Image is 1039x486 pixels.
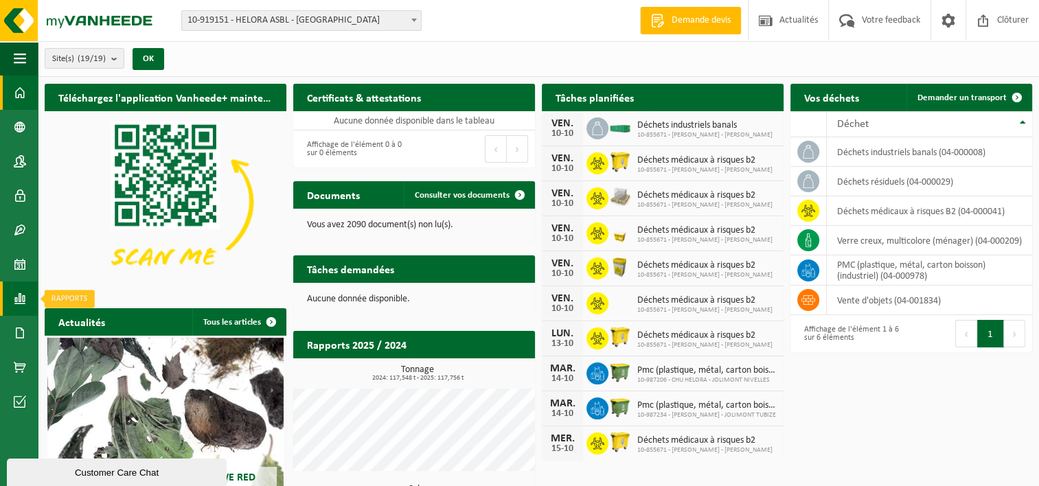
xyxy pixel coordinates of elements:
[827,196,1032,226] td: déchets médicaux à risques B2 (04-000041)
[637,306,773,314] span: 10-855671 - [PERSON_NAME] - [PERSON_NAME]
[45,111,286,292] img: Download de VHEPlus App
[637,201,773,209] span: 10-855671 - [PERSON_NAME] - [PERSON_NAME]
[977,320,1004,347] button: 1
[637,120,773,131] span: Déchets industriels banals
[45,308,119,335] h2: Actualités
[485,135,507,163] button: Previous
[549,164,576,174] div: 10-10
[637,271,773,279] span: 10-855671 - [PERSON_NAME] - [PERSON_NAME]
[1004,320,1025,347] button: Next
[192,308,285,336] a: Tous les articles
[549,234,576,244] div: 10-10
[307,294,521,304] p: Aucune donnée disponible.
[549,409,576,419] div: 14-10
[827,167,1032,196] td: déchets résiduels (04-000029)
[293,181,374,208] h2: Documents
[608,255,632,279] img: LP-SB-00045-CRB-21
[637,400,777,411] span: Pmc (plastique, métal, carton boisson) (industriel)
[637,435,773,446] span: Déchets médicaux à risques b2
[293,111,535,130] td: Aucune donnée disponible dans le tableau
[637,236,773,244] span: 10-855671 - [PERSON_NAME] - [PERSON_NAME]
[307,220,521,230] p: Vous avez 2090 document(s) non lu(s).
[549,293,576,304] div: VEN.
[415,358,534,385] a: Consulter les rapports
[637,166,773,174] span: 10-855671 - [PERSON_NAME] - [PERSON_NAME]
[549,433,576,444] div: MER.
[637,330,773,341] span: Déchets médicaux à risques b2
[45,84,286,111] h2: Téléchargez l'application Vanheede+ maintenant!
[827,226,1032,255] td: verre creux, multicolore (ménager) (04-000209)
[608,325,632,349] img: WB-0770-HPE-YW-14
[549,188,576,199] div: VEN.
[608,220,632,244] img: LP-SB-00030-HPE-C6
[549,258,576,269] div: VEN.
[78,54,106,63] count: (19/19)
[182,11,421,30] span: 10-919151 - HELORA ASBL - MONS
[181,10,422,31] span: 10-919151 - HELORA ASBL - MONS
[293,84,435,111] h2: Certificats & attestations
[549,304,576,314] div: 10-10
[45,48,124,69] button: Site(s)(19/19)
[637,446,773,454] span: 10-855671 - [PERSON_NAME] - [PERSON_NAME]
[549,339,576,349] div: 13-10
[608,121,632,133] img: HK-XC-20-GN-00
[52,49,106,69] span: Site(s)
[549,398,576,409] div: MAR.
[827,255,1032,286] td: PMC (plastique, métal, carton boisson) (industriel) (04-000978)
[300,365,535,382] h3: Tonnage
[608,185,632,209] img: LP-PA-00000-WDN-11
[549,374,576,384] div: 14-10
[293,255,408,282] h2: Tâches demandées
[415,191,510,200] span: Consulter vos documents
[608,395,632,419] img: WB-1100-HPE-GN-50
[542,84,648,111] h2: Tâches planifiées
[917,93,1007,102] span: Demander un transport
[640,7,741,34] a: Demande devis
[955,320,977,347] button: Previous
[549,129,576,139] div: 10-10
[549,444,576,454] div: 15-10
[549,223,576,234] div: VEN.
[827,137,1032,167] td: déchets industriels banals (04-000008)
[797,319,904,349] div: Affichage de l'élément 1 à 6 sur 6 éléments
[549,118,576,129] div: VEN.
[637,295,773,306] span: Déchets médicaux à risques b2
[608,430,632,454] img: WB-0770-HPE-YW-14
[637,376,777,384] span: 10-987206 - CHU HELORA - JOLIMONT NIVELLES
[637,341,773,349] span: 10-855671 - [PERSON_NAME] - [PERSON_NAME]
[637,190,773,201] span: Déchets médicaux à risques b2
[507,135,528,163] button: Next
[637,225,773,236] span: Déchets médicaux à risques b2
[668,14,734,27] span: Demande devis
[637,365,777,376] span: Pmc (plastique, métal, carton boisson) (industriel)
[637,260,773,271] span: Déchets médicaux à risques b2
[293,331,420,358] h2: Rapports 2025 / 2024
[637,131,773,139] span: 10-855671 - [PERSON_NAME] - [PERSON_NAME]
[549,328,576,339] div: LUN.
[637,411,777,419] span: 10-987234 - [PERSON_NAME] - JOLIMONT TUBIZE
[549,269,576,279] div: 10-10
[637,155,773,166] span: Déchets médicaux à risques b2
[549,363,576,374] div: MAR.
[608,360,632,384] img: WB-1100-HPE-GN-50
[300,134,407,164] div: Affichage de l'élément 0 à 0 sur 0 éléments
[827,286,1032,315] td: vente d'objets (04-001834)
[549,153,576,164] div: VEN.
[549,199,576,209] div: 10-10
[790,84,873,111] h2: Vos déchets
[906,84,1031,111] a: Demander un transport
[133,48,164,70] button: OK
[404,181,534,209] a: Consulter vos documents
[7,456,229,486] iframe: chat widget
[837,119,869,130] span: Déchet
[300,375,535,382] span: 2024: 117,548 t - 2025: 117,756 t
[608,150,632,174] img: WB-0770-HPE-YW-14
